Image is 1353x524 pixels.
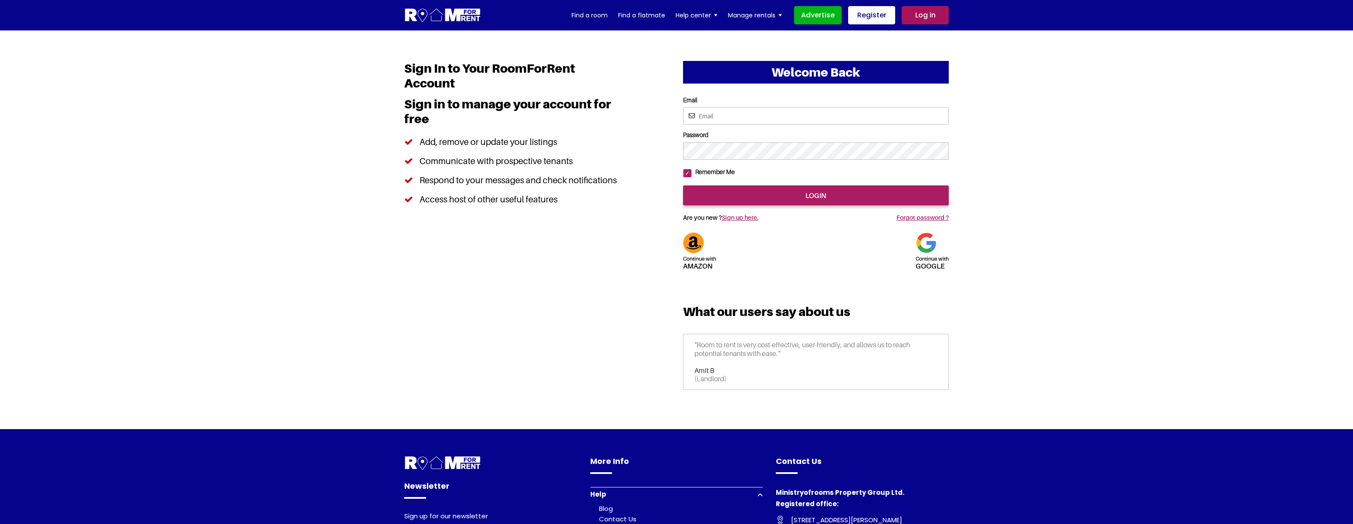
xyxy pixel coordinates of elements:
[722,214,758,221] a: Sign up here.
[683,255,716,262] span: Continue with
[916,232,937,253] img: Google
[404,132,623,151] li: Add, remove or update your listings
[572,9,608,22] a: Find a room
[404,61,623,97] h1: Sign In to Your RoomForRent Account
[916,253,949,269] h5: google
[896,214,949,221] a: Forgot password ?
[683,205,832,226] h5: Are you new ?
[683,304,949,326] h3: What our users say about us
[676,9,717,22] a: Help center
[599,504,613,513] a: Blog
[776,455,949,474] h4: Contact Us
[590,455,763,474] h4: More Info
[694,366,937,375] h6: Amit B
[692,168,735,176] label: Remember Me
[404,512,488,522] label: Sign up for our newsletter
[683,232,704,253] img: Amazon
[599,514,636,524] a: Contact Us
[916,255,949,262] span: Continue with
[694,341,937,366] p: "Room to rent is very cost-effective, user-friendly, and allows us to reach potential tenants wit...
[683,131,949,139] label: Password
[683,238,716,269] a: Continue withAmazon
[794,6,842,24] a: Advertise
[404,480,577,499] h4: Newsletter
[618,9,665,22] a: Find a flatmate
[683,61,949,84] h2: Welcome Back
[683,107,949,124] input: Email
[404,97,623,132] h3: Sign in to manage your account for free
[683,97,949,104] label: Email
[404,455,481,471] img: Room For Rent
[776,487,949,514] h4: Ministryofrooms Property Group Ltd. Registered office:
[902,6,949,24] a: Log in
[404,7,481,24] img: Logo for Room for Rent, featuring a welcoming design with a house icon and modern typography
[728,9,782,22] a: Manage rentals
[590,487,763,501] button: Help
[404,151,623,171] li: Communicate with prospective tenants
[404,171,623,190] li: Respond to your messages and check notifications
[404,190,623,209] li: Access host of other useful features
[683,253,716,269] h5: Amazon
[683,185,949,205] input: login
[848,6,895,24] a: Register
[916,238,949,269] a: Continue withgoogle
